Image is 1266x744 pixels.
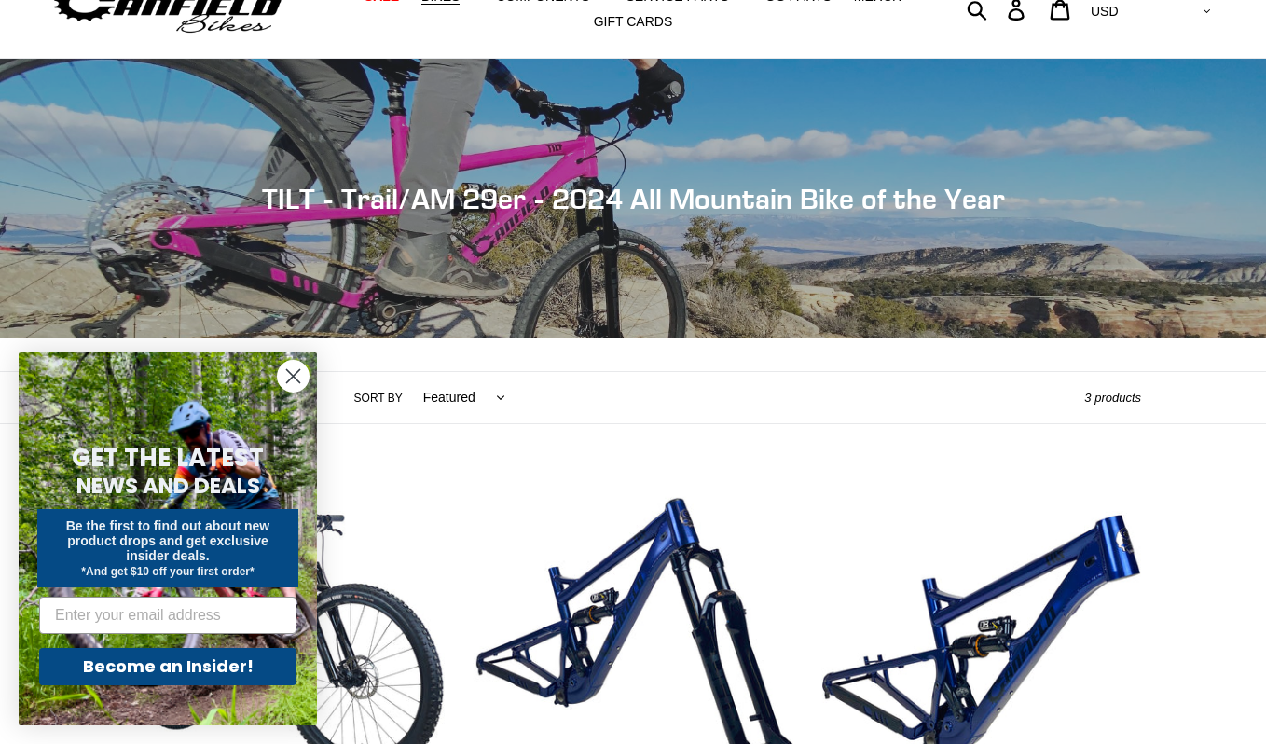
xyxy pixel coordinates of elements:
[262,182,1005,215] span: TILT - Trail/AM 29er - 2024 All Mountain Bike of the Year
[277,360,310,393] button: Close dialog
[39,597,296,634] input: Enter your email address
[76,471,260,501] span: NEWS AND DEALS
[72,441,264,475] span: GET THE LATEST
[66,518,270,563] span: Be the first to find out about new product drops and get exclusive insider deals.
[585,9,682,34] a: GIFT CARDS
[594,14,673,30] span: GIFT CARDS
[39,648,296,685] button: Become an Insider!
[81,565,254,578] span: *And get $10 off your first order*
[354,390,403,406] label: Sort by
[1084,391,1141,405] span: 3 products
